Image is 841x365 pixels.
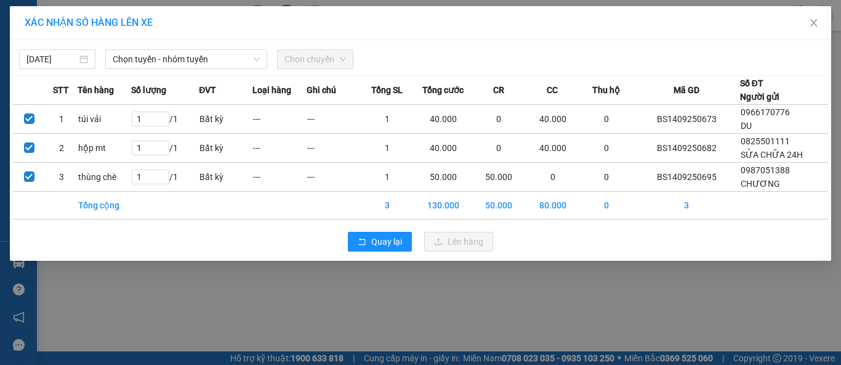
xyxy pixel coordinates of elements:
td: 50.000 [472,163,526,192]
span: DU [741,121,752,131]
td: 80.000 [526,192,579,219]
td: 0 [579,192,633,219]
span: Tên hàng [78,83,114,97]
button: rollbackQuay lại [348,232,412,252]
td: túi vải [78,105,131,134]
span: Tổng SL [371,83,403,97]
span: Chọn chuyến [284,50,346,68]
td: Bất kỳ [199,163,252,192]
span: STT [53,83,69,97]
td: 50.000 [414,163,472,192]
td: 0 [579,105,633,134]
td: / 1 [131,163,199,192]
span: Tổng cước [422,83,464,97]
span: Thu hộ [592,83,620,97]
td: / 1 [131,105,199,134]
button: uploadLên hàng [424,232,493,252]
td: Bất kỳ [199,134,252,163]
td: / 1 [131,134,199,163]
span: 0987051388 [741,165,790,175]
td: BS1409250695 [634,163,740,192]
td: 40.000 [526,134,579,163]
td: thùng chè [78,163,131,192]
span: down [253,55,260,63]
td: 2 [45,134,77,163]
td: 40.000 [526,105,579,134]
td: 1 [360,134,414,163]
span: ĐVT [199,83,216,97]
td: BS1409250673 [634,105,740,134]
span: CC [547,83,558,97]
td: 130.000 [414,192,472,219]
span: CR [493,83,504,97]
span: CHƯƠNG [741,179,780,189]
td: 40.000 [414,105,472,134]
td: 0 [526,163,579,192]
td: BS1409250682 [634,134,740,163]
td: --- [252,105,306,134]
td: 50.000 [472,192,526,219]
td: --- [252,134,306,163]
td: Tổng cộng [78,192,131,219]
td: 1 [360,163,414,192]
input: 14/09/2025 [26,52,77,66]
span: Số lượng [131,83,166,97]
td: 1 [45,105,77,134]
span: Ghi chú [307,83,336,97]
td: --- [252,163,306,192]
span: Mã GD [674,83,699,97]
td: 0 [472,105,526,134]
td: Bất kỳ [199,105,252,134]
td: 0 [579,163,633,192]
td: hộp mt [78,134,131,163]
span: 0825501111 [741,136,790,146]
span: rollback [358,237,366,247]
td: 1 [360,105,414,134]
span: Chọn tuyến - nhóm tuyến [113,50,260,68]
span: close [809,18,819,28]
span: XÁC NHẬN SỐ HÀNG LÊN XE [25,17,153,28]
td: 0 [472,134,526,163]
span: SỬA CHỮA 24H [741,150,803,160]
span: 0966170776 [741,107,790,117]
td: --- [307,134,360,163]
button: Close [797,6,831,41]
td: --- [307,105,360,134]
span: Loại hàng [252,83,291,97]
td: 0 [579,134,633,163]
td: --- [307,163,360,192]
td: 3 [634,192,740,219]
td: 40.000 [414,134,472,163]
td: 3 [360,192,414,219]
div: Số ĐT Người gửi [740,76,779,104]
span: Quay lại [371,235,402,248]
td: 3 [45,163,77,192]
